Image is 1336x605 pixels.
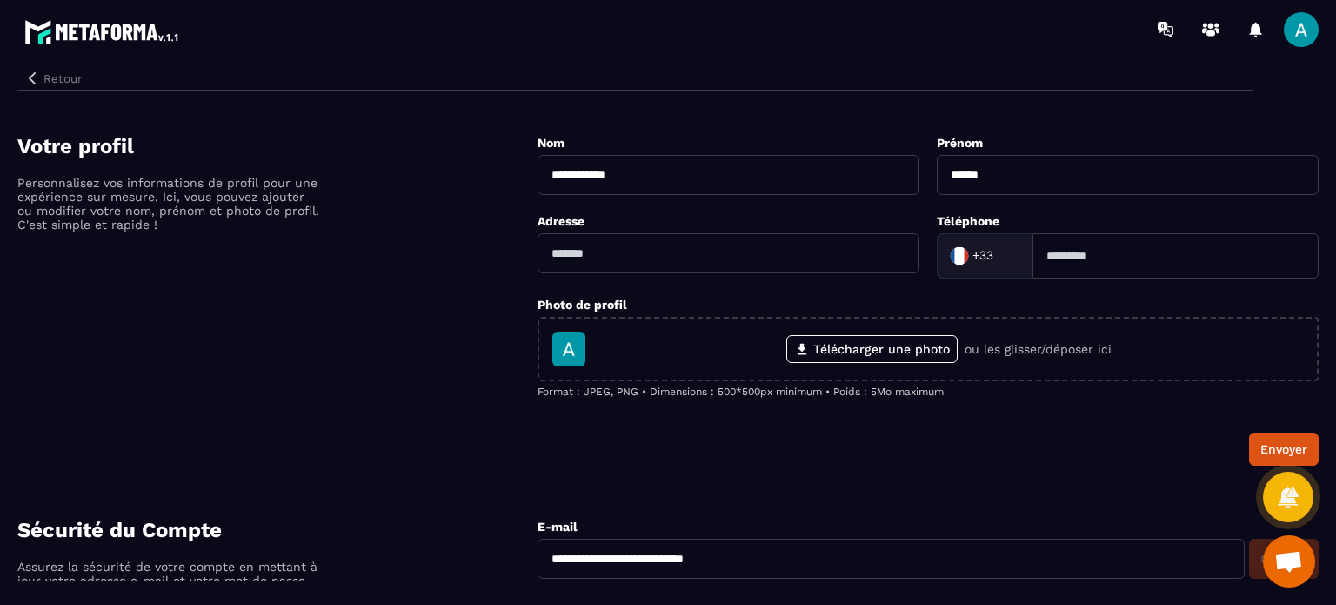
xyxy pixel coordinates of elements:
[1263,535,1315,588] div: Ouvrir le chat
[538,386,1319,398] p: Format : JPEG, PNG • Dimensions : 500*500px minimum • Poids : 5Mo maximum
[937,214,999,228] label: Téléphone
[1249,433,1319,466] button: Envoyer
[17,176,322,232] p: Personnalisez vos informations de profil pour une expérience sur mesure. Ici, vous pouvez ajouter...
[538,520,578,534] label: E-mail
[17,518,538,542] h4: Sécurité du Compte
[972,247,993,265] span: +33
[965,342,1112,356] p: ou les glisser/déposer ici
[937,136,983,150] label: Prénom
[997,243,1014,269] input: Search for option
[786,335,958,363] label: Télécharger une photo
[538,298,627,312] label: Photo de profil
[538,214,584,228] label: Adresse
[17,134,538,158] h4: Votre profil
[937,233,1032,279] div: Search for option
[942,239,977,273] img: Country Flag
[24,16,181,47] img: logo
[538,136,564,150] label: Nom
[17,67,89,90] button: Retour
